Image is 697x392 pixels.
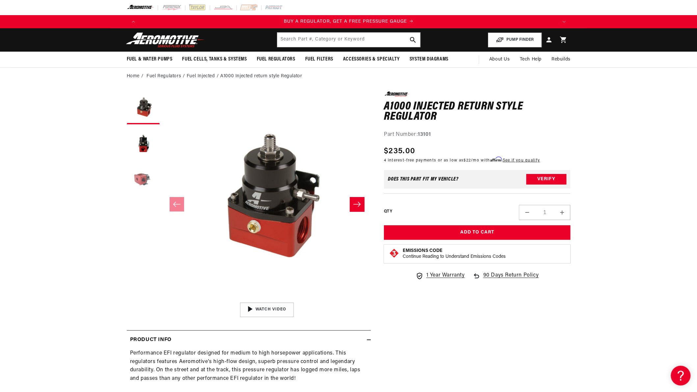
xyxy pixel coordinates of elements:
[384,225,571,240] button: Add to Cart
[305,56,333,63] span: Fuel Filters
[338,52,405,67] summary: Accessories & Specialty
[187,73,220,80] li: Fuel Injected
[140,18,557,25] a: BUY A REGULATOR, GET A FREE PRESSURE GAUGE
[127,91,371,317] media-gallery: Gallery Viewer
[252,52,300,67] summary: Fuel Regulators
[130,336,172,344] h2: Product Info
[124,32,206,48] img: Aeromotive
[140,18,557,25] div: Announcement
[384,157,540,163] p: 4 interest-free payments or as low as /mo with .
[557,15,571,28] button: Translation missing: en.sections.announcements.next_announcement
[147,73,187,80] li: Fuel Regulators
[406,33,420,47] button: search button
[410,56,448,63] span: System Diagrams
[489,57,510,62] span: About Us
[503,159,540,162] a: See if you qualify - Learn more about Affirm Financing (opens in modal)
[170,197,184,211] button: Slide left
[384,131,571,139] div: Part Number:
[343,56,400,63] span: Accessories & Specialty
[426,271,465,280] span: 1 Year Warranty
[127,91,160,124] button: Load image 1 in gallery view
[464,159,471,162] span: $22
[127,164,160,197] button: Load image 3 in gallery view
[388,177,459,182] div: Does This part fit My vehicle?
[127,128,160,160] button: Load image 2 in gallery view
[127,331,371,350] summary: Product Info
[526,174,566,184] button: Verify
[257,56,295,63] span: Fuel Regulators
[140,18,557,25] div: 1 of 4
[127,73,571,80] nav: breadcrumbs
[389,248,399,258] img: Emissions code
[350,197,364,211] button: Slide right
[384,145,415,157] span: $235.00
[416,271,465,280] a: 1 Year Warranty
[384,209,392,214] label: QTY
[220,73,302,80] li: A1000 Injected return style Regulator
[472,271,539,286] a: 90 Days Return Policy
[127,73,140,80] a: Home
[403,248,506,260] button: Emissions CodeContinue Reading to Understand Emissions Codes
[515,52,546,67] summary: Tech Help
[551,56,571,63] span: Rebuilds
[284,19,407,24] span: BUY A REGULATOR, GET A FREE PRESSURE GAUGE
[490,157,501,162] span: Affirm
[484,52,515,67] a: About Us
[300,52,338,67] summary: Fuel Filters
[488,33,542,47] button: PUMP FINDER
[110,15,587,28] slideshow-component: Translation missing: en.sections.announcements.announcement_bar
[418,132,431,137] strong: 13101
[177,52,252,67] summary: Fuel Cells, Tanks & Systems
[483,271,539,286] span: 90 Days Return Policy
[127,56,173,63] span: Fuel & Water Pumps
[403,254,506,260] p: Continue Reading to Understand Emissions Codes
[405,52,453,67] summary: System Diagrams
[127,15,140,28] button: Translation missing: en.sections.announcements.previous_announcement
[384,102,571,122] h1: A1000 Injected return style Regulator
[547,52,576,67] summary: Rebuilds
[403,248,442,253] strong: Emissions Code
[182,56,247,63] span: Fuel Cells, Tanks & Systems
[277,33,420,47] input: Search by Part Number, Category or Keyword
[520,56,541,63] span: Tech Help
[122,52,177,67] summary: Fuel & Water Pumps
